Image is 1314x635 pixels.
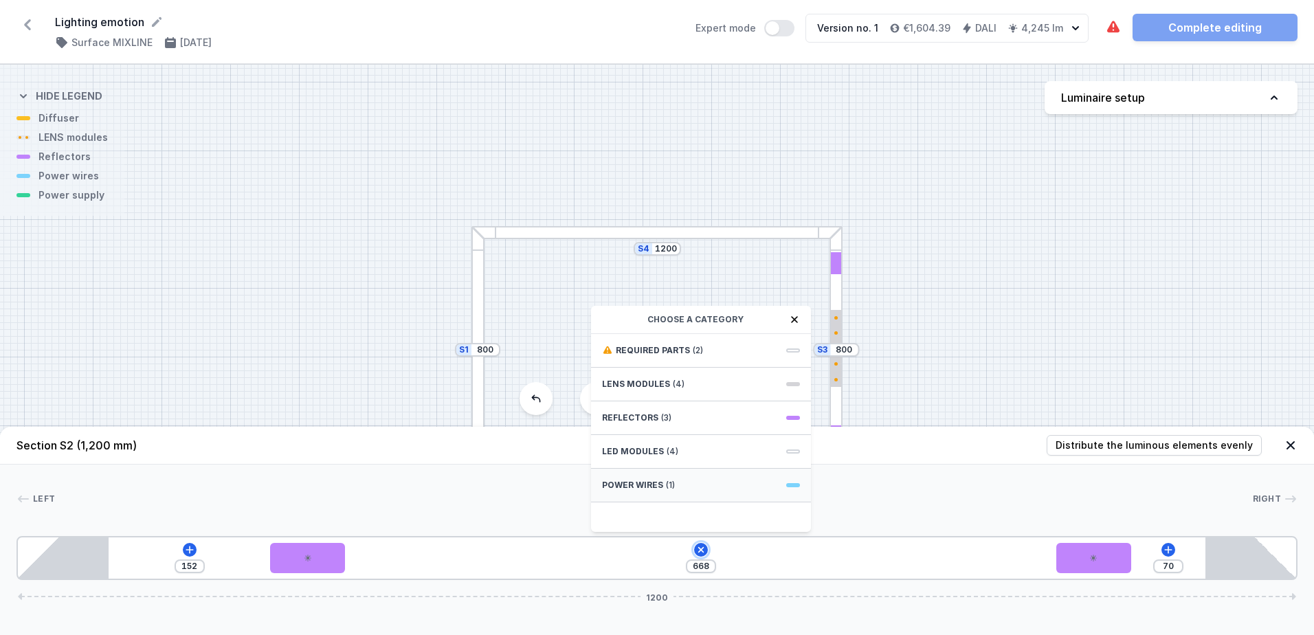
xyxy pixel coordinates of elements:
[764,20,794,36] button: Expert mode
[270,543,344,573] div: PET next module 35°
[667,446,678,457] span: (4)
[673,379,684,390] span: (4)
[666,480,675,491] span: (1)
[1021,21,1063,35] h4: 4,245 lm
[602,446,664,457] span: LED modules
[55,14,679,30] form: Lighting emotion
[150,15,164,29] button: Rename project
[805,14,1089,43] button: Version no. 1€1,604.39DALI4,245 lm
[903,21,950,35] h4: €1,604.39
[602,379,670,390] span: LENS modules
[1047,435,1262,456] button: Distribute the luminous elements evenly
[661,412,671,423] span: (3)
[76,438,137,452] span: (1,200 mm)
[693,345,703,356] span: (2)
[641,592,673,601] span: 1200
[1045,81,1298,114] button: Luminaire setup
[16,437,137,454] h4: Section S2
[833,344,855,355] input: Dimension [mm]
[1161,543,1175,557] button: Add element
[183,543,197,557] button: Add element
[1157,561,1179,572] input: Dimension [mm]
[16,78,102,111] button: Hide legend
[1253,493,1282,504] span: Right
[616,345,690,356] span: Required parts
[695,20,794,36] label: Expert mode
[33,493,55,504] span: Left
[975,21,996,35] h4: DALI
[180,36,212,49] h4: [DATE]
[1056,543,1131,573] div: PET next module 35°
[179,561,201,572] input: Dimension [mm]
[71,36,153,49] h4: Surface MIXLINE
[474,344,496,355] input: Dimension [mm]
[36,89,102,103] h4: Hide legend
[1061,89,1145,106] h4: Luminaire setup
[690,561,712,572] input: Dimension [mm]
[817,21,878,35] div: Version no. 1
[655,243,677,254] input: Dimension [mm]
[647,314,744,325] span: Choose a category
[1056,438,1253,452] span: Distribute the luminous elements evenly
[691,540,710,559] button: Add element
[789,314,800,325] button: Close window
[602,412,658,423] span: Reflectors
[602,480,663,491] span: Power wires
